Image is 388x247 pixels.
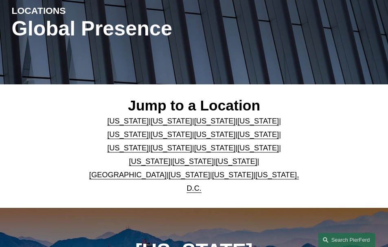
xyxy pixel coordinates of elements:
a: [US_STATE] [129,157,171,165]
h2: Jump to a Location [88,97,300,115]
a: [US_STATE] [169,170,210,179]
a: [US_STATE] [151,143,192,152]
a: [GEOGRAPHIC_DATA] [89,170,167,179]
a: [US_STATE] [237,143,279,152]
a: [US_STATE] [194,130,236,139]
a: [US_STATE] [107,143,149,152]
a: [US_STATE] [237,130,279,139]
a: [US_STATE] [107,130,149,139]
a: [US_STATE] [194,117,236,125]
p: | | | | | | | | | | | | | | | | | | [88,115,300,195]
a: [US_STATE] [216,157,257,165]
a: [US_STATE] [237,117,279,125]
a: [US_STATE] [172,157,214,165]
h1: Global Presence [12,17,255,40]
a: [US_STATE] [212,170,253,179]
a: [US_STATE] [151,130,192,139]
a: [US_STATE] [107,117,149,125]
a: [US_STATE] [151,117,192,125]
a: [US_STATE], D.C. [186,170,299,192]
a: [US_STATE] [194,143,236,152]
a: Search this site [318,233,375,247]
h4: LOCATIONS [12,5,103,17]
